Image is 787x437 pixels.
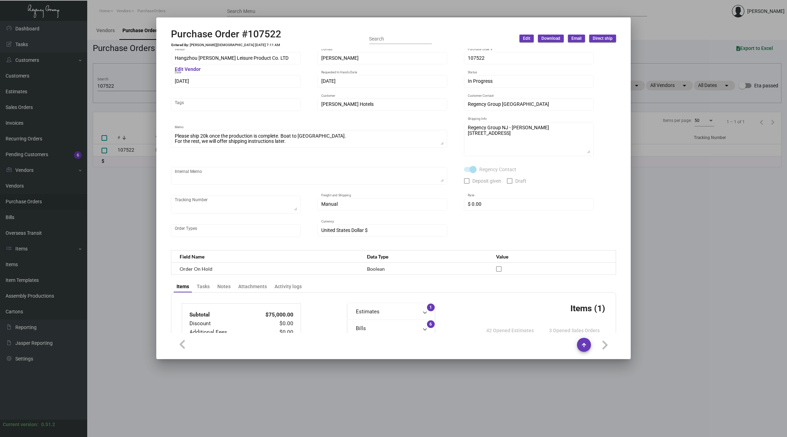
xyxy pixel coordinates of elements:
td: Entered By: [171,43,189,47]
button: Edit [519,35,534,42]
span: Deposit given [472,177,501,185]
button: Direct ship [589,35,616,42]
span: Draft [515,177,526,185]
mat-expansion-panel-header: Bills [347,320,435,337]
span: Email [571,36,582,42]
th: Value [489,250,616,263]
button: 3 Opened Sales Orders [544,324,605,337]
mat-panel-title: Bills [356,325,418,333]
mat-hint: Edit Vendor [175,67,201,72]
span: Order On Hold [180,266,212,272]
h2: Purchase Order #107522 [171,28,281,40]
span: Boolean [367,266,385,272]
td: [PERSON_NAME][DEMOGRAPHIC_DATA] [DATE] 7:11 AM [189,43,280,47]
span: 3 Opened Sales Orders [549,328,600,333]
div: Tasks [197,283,210,290]
button: 42 Opened Estimates [481,324,539,337]
th: Data Type [360,250,489,263]
td: $75,000.00 [249,311,294,319]
button: Email [568,35,585,42]
div: Notes [217,283,231,290]
span: Manual [321,201,338,207]
button: Download [538,35,564,42]
div: Items [177,283,189,290]
mat-expansion-panel-header: Estimates [347,303,435,320]
td: Subtotal [189,311,249,319]
td: $0.00 [249,319,294,328]
span: Regency Contact [479,165,516,174]
div: Current version: [3,421,38,428]
th: Field Name [171,250,360,263]
span: Download [541,36,560,42]
span: Direct ship [593,36,613,42]
mat-panel-title: Estimates [356,308,418,316]
td: Additional Fees [189,328,249,337]
h3: Items (1) [570,303,605,313]
div: 0.51.2 [41,421,55,428]
td: Discount [189,319,249,328]
span: Edit [523,36,530,42]
span: In Progress [468,78,493,84]
div: Attachments [238,283,267,290]
span: 42 Opened Estimates [486,328,534,333]
td: $0.00 [249,328,294,337]
div: Activity logs [275,283,302,290]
